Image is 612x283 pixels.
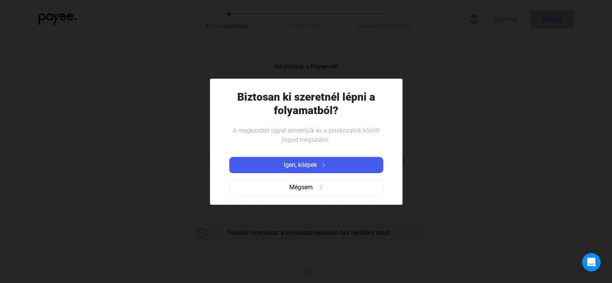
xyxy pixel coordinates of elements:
[319,185,323,190] img: arrow-right-grey
[284,160,317,170] span: Igen, kilépek
[229,90,383,117] h1: Biztosan ki szeretnél lépni a folyamatból?
[289,183,313,192] span: Mégsem
[229,179,383,195] button: Mégsemarrow-right-grey
[233,127,380,143] span: A megkezdett ügyet elmentjük és a piszkozatok között fogod megtalálni.
[582,253,600,271] div: Intercom Messenger megnyitása
[319,163,328,167] img: arrow-right-white
[229,157,383,173] button: Igen, kilépekarrow-right-white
